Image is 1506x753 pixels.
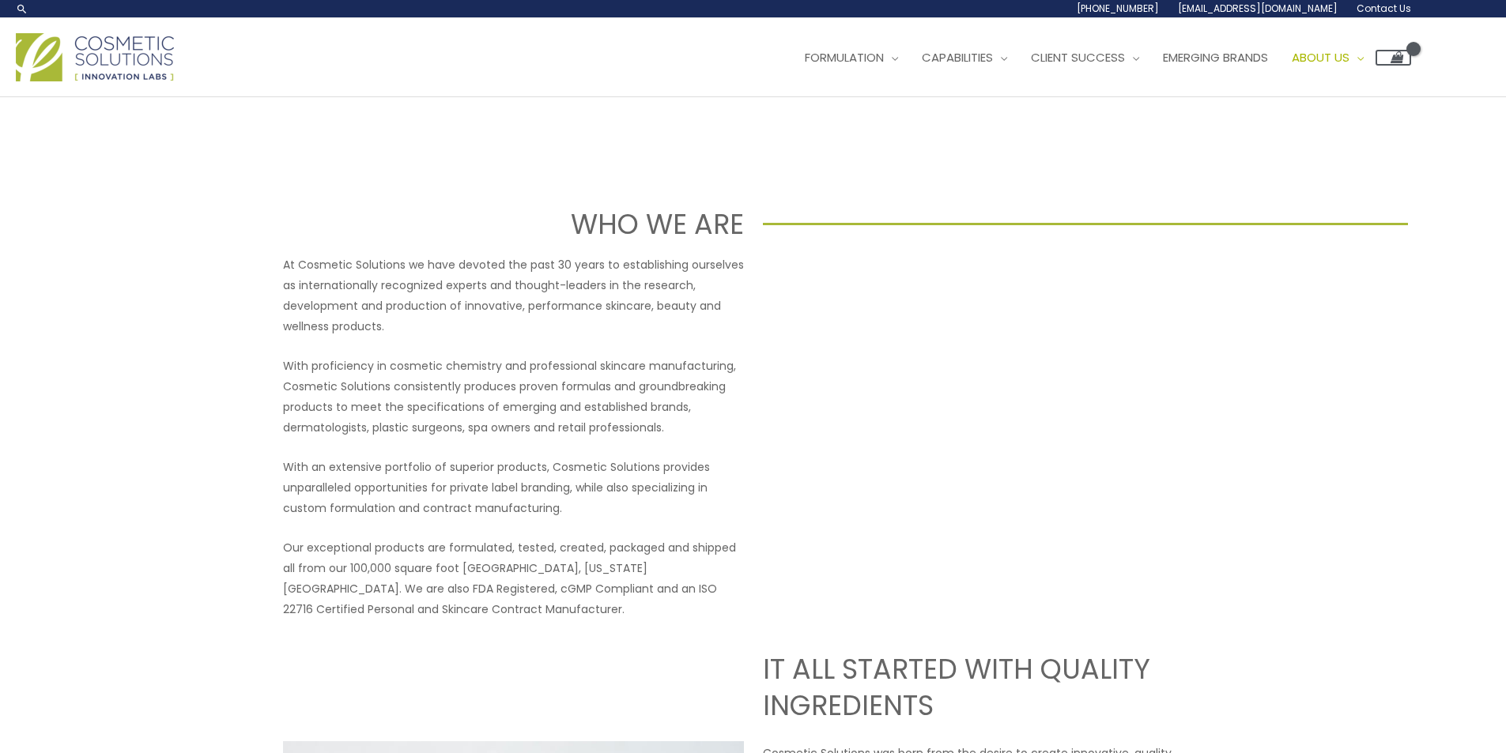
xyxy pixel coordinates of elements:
[793,34,910,81] a: Formulation
[283,254,744,337] p: At Cosmetic Solutions we have devoted the past 30 years to establishing ourselves as internationa...
[763,651,1224,723] h2: IT ALL STARTED WITH QUALITY INGREDIENTS
[98,205,744,243] h1: WHO WE ARE
[1031,49,1125,66] span: Client Success
[781,34,1411,81] nav: Site Navigation
[16,2,28,15] a: Search icon link
[1019,34,1151,81] a: Client Success
[1077,2,1159,15] span: [PHONE_NUMBER]
[283,356,744,438] p: With proficiency in cosmetic chemistry and professional skincare manufacturing, Cosmetic Solution...
[1163,49,1268,66] span: Emerging Brands
[922,49,993,66] span: Capabilities
[1280,34,1376,81] a: About Us
[763,254,1224,514] iframe: Get to know Cosmetic Solutions Private Label Skin Care
[16,33,174,81] img: Cosmetic Solutions Logo
[1178,2,1338,15] span: [EMAIL_ADDRESS][DOMAIN_NAME]
[1357,2,1411,15] span: Contact Us
[910,34,1019,81] a: Capabilities
[1376,50,1411,66] a: View Shopping Cart, empty
[283,537,744,619] p: Our exceptional products are formulated, tested, created, packaged and shipped all from our 100,0...
[805,49,884,66] span: Formulation
[283,457,744,518] p: With an extensive portfolio of superior products, Cosmetic Solutions provides unparalleled opport...
[1151,34,1280,81] a: Emerging Brands
[1292,49,1349,66] span: About Us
